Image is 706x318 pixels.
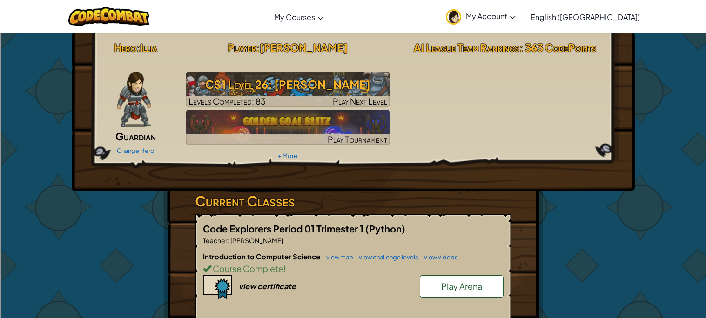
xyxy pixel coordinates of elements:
[186,72,390,107] a: Play Next Level
[466,11,516,21] span: My Account
[274,12,315,22] span: My Courses
[441,2,520,31] a: My Account
[269,4,328,29] a: My Courses
[531,12,640,22] span: English ([GEOGRAPHIC_DATA])
[68,7,150,26] img: CodeCombat logo
[186,74,390,95] h3: CS1 Level 26: [PERSON_NAME]
[526,4,645,29] a: English ([GEOGRAPHIC_DATA])
[446,9,461,25] img: avatar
